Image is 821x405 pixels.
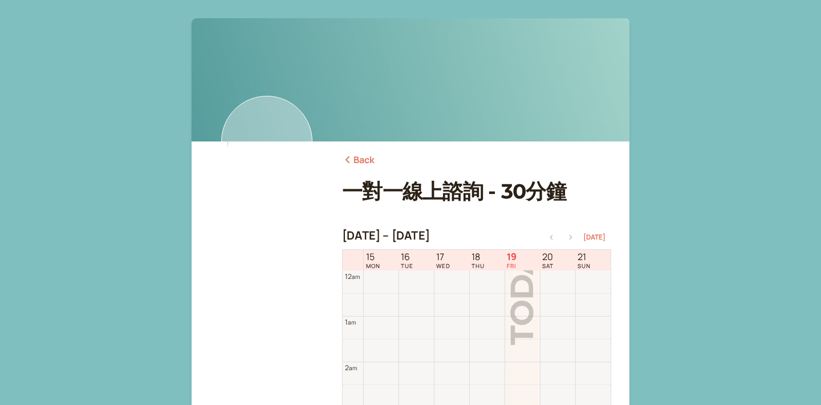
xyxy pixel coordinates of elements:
span: THU [472,262,485,269]
div: 2 [345,362,357,373]
a: September 21, 2025 [575,250,593,270]
h1: 一對一線上諮詢 - 30分鐘 [342,179,611,204]
span: TUE [401,262,413,269]
span: am [352,273,360,281]
a: September 15, 2025 [364,250,383,270]
a: September 20, 2025 [540,250,556,270]
span: 21 [578,252,591,262]
span: 18 [472,252,485,262]
span: 15 [366,252,380,262]
a: September 16, 2025 [399,250,416,270]
a: Back [342,153,375,168]
span: am [348,318,356,326]
div: 12 [345,271,360,282]
a: September 18, 2025 [469,250,487,270]
span: 17 [436,252,450,262]
button: [DATE] [583,233,605,241]
span: MON [366,262,380,269]
h2: [DATE] – [DATE] [342,229,430,242]
a: September 17, 2025 [434,250,453,270]
span: am [349,364,357,372]
a: September 19, 2025 [505,250,519,270]
span: 16 [401,252,413,262]
div: 1 [345,317,356,327]
span: WED [436,262,450,269]
span: SUN [578,262,591,269]
span: 19 [507,252,517,262]
span: 20 [542,252,554,262]
span: FRI [507,262,517,269]
span: SAT [542,262,554,269]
